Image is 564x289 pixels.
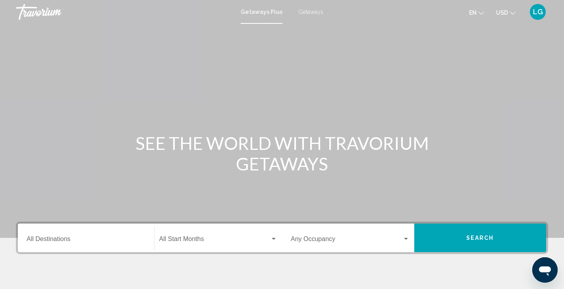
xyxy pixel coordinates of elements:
span: USD [496,10,508,16]
div: Search widget [18,224,546,252]
a: Getaways [298,9,323,15]
a: Travorium [16,4,233,20]
a: Getaways Plus [241,9,282,15]
button: Search [414,224,547,252]
iframe: Bouton de lancement de la fenêtre de messagerie [532,257,558,283]
h1: SEE THE WORLD WITH TRAVORIUM GETAWAYS [133,133,431,174]
span: en [469,10,477,16]
button: Change currency [496,7,516,18]
button: Change language [469,7,484,18]
span: Search [466,235,494,241]
span: LG [533,8,543,16]
button: User Menu [527,4,548,20]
